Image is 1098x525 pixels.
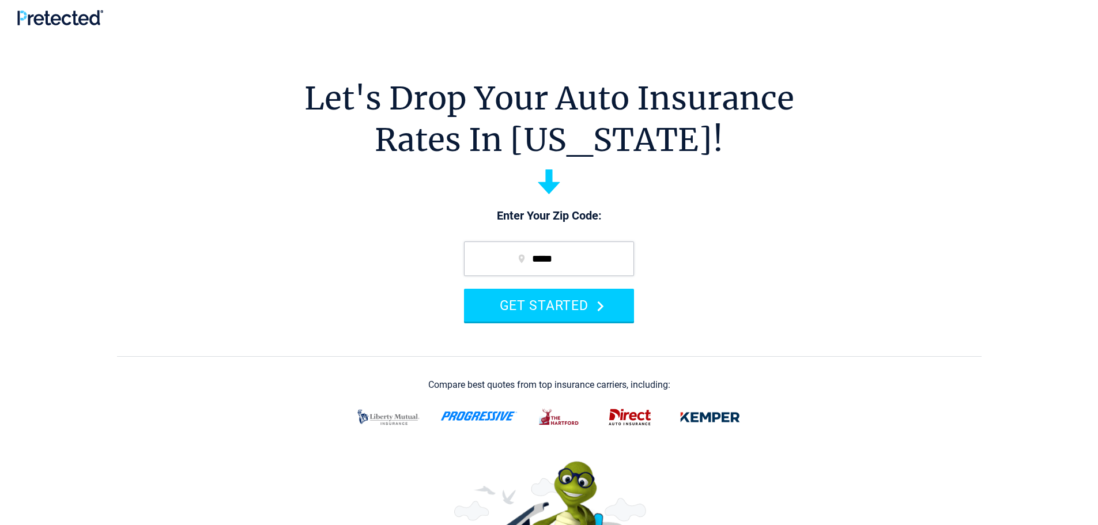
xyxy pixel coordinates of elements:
[464,241,634,276] input: zip code
[17,10,103,25] img: Pretected Logo
[452,208,646,224] p: Enter Your Zip Code:
[672,402,748,432] img: kemper
[602,402,658,432] img: direct
[428,380,670,390] div: Compare best quotes from top insurance carriers, including:
[440,411,518,421] img: progressive
[464,289,634,322] button: GET STARTED
[350,402,427,432] img: liberty
[531,402,588,432] img: thehartford
[304,78,794,161] h1: Let's Drop Your Auto Insurance Rates In [US_STATE]!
